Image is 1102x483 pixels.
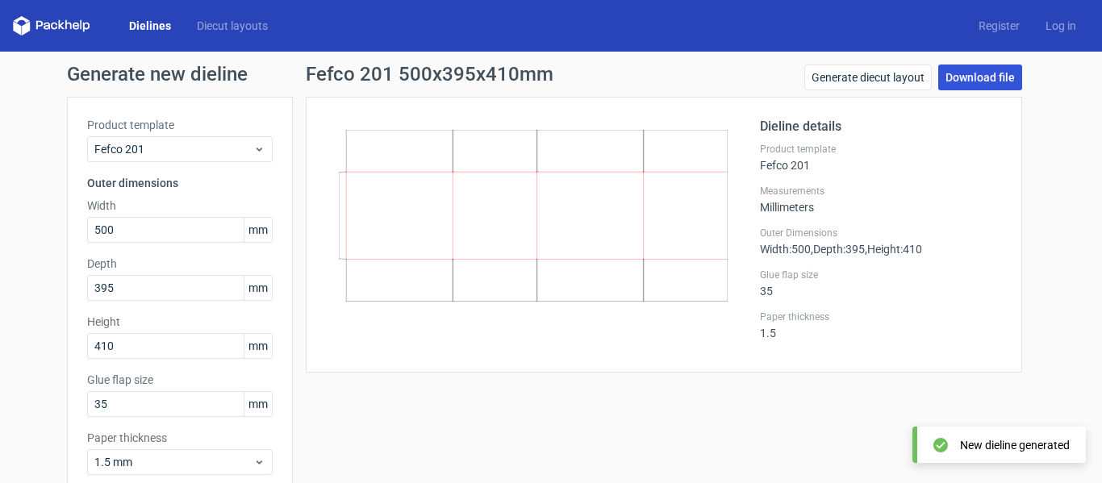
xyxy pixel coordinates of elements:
[960,437,1070,453] div: New dieline generated
[760,310,1002,323] label: Paper thickness
[244,218,272,242] span: mm
[87,117,273,133] label: Product template
[116,18,184,34] a: Dielines
[760,310,1002,339] div: 1.5
[804,65,932,90] a: Generate diecut layout
[760,269,1002,281] label: Glue flap size
[244,392,272,416] span: mm
[760,185,1002,198] label: Measurements
[760,117,1002,136] h2: Dieline details
[966,18,1033,34] a: Register
[87,430,273,446] label: Paper thickness
[87,256,273,272] label: Depth
[760,227,1002,239] label: Outer Dimensions
[1033,18,1089,34] a: Log in
[760,143,1002,156] label: Product template
[306,65,553,84] h1: Fefco 201 500x395x410mm
[244,276,272,300] span: mm
[94,141,253,157] span: Fefco 201
[760,143,1002,172] div: Fefco 201
[760,185,1002,214] div: Millimeters
[87,314,273,330] label: Height
[87,198,273,214] label: Width
[67,65,1035,84] h1: Generate new dieline
[94,454,253,470] span: 1.5 mm
[938,65,1022,90] a: Download file
[244,334,272,358] span: mm
[87,175,273,191] h3: Outer dimensions
[184,18,281,34] a: Diecut layouts
[87,372,273,388] label: Glue flap size
[811,243,865,256] span: , Depth : 395
[760,269,1002,298] div: 35
[760,243,811,256] span: Width : 500
[865,243,922,256] span: , Height : 410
